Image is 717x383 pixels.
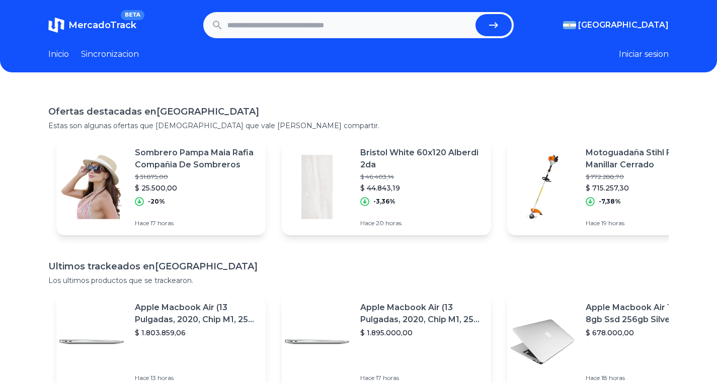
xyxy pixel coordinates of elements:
[121,10,144,20] span: BETA
[507,307,578,377] img: Featured image
[135,328,258,338] p: $ 1.803.859,06
[360,219,483,227] p: Hace 20 horas
[360,374,483,382] p: Hace 17 horas
[282,152,352,222] img: Featured image
[563,21,576,29] img: Argentina
[48,48,69,60] a: Inicio
[586,374,708,382] p: Hace 18 horas
[48,17,64,33] img: MercadoTrack
[360,302,483,326] p: Apple Macbook Air (13 Pulgadas, 2020, Chip M1, 256 Gb De Ssd, 8 Gb De Ram) - Plata
[373,198,395,206] p: -3,36%
[563,19,669,31] button: [GEOGRAPHIC_DATA]
[586,328,708,338] p: $ 678.000,00
[135,374,258,382] p: Hace 13 horas
[48,17,136,33] a: MercadoTrackBETA
[56,139,266,235] a: Featured imageSombrero Pampa Maia Rafia Compañia De Sombreros$ 31.875,00$ 25.500,00-20%Hace 17 horas
[282,139,491,235] a: Featured imageBristol White 60x120 Alberdi 2da$ 46.403,14$ 44.843,19-3,36%Hace 20 horas
[578,19,669,31] span: [GEOGRAPHIC_DATA]
[148,198,165,206] p: -20%
[135,302,258,326] p: Apple Macbook Air (13 Pulgadas, 2020, Chip M1, 256 Gb De Ssd, 8 Gb De Ram) - Plata
[586,173,708,181] p: $ 772.288,70
[48,259,669,273] h1: Ultimos trackeados en [GEOGRAPHIC_DATA]
[56,307,127,377] img: Featured image
[68,20,136,31] span: MercadoTrack
[360,173,483,181] p: $ 46.403,14
[81,48,139,60] a: Sincronizacion
[48,105,669,119] h1: Ofertas destacadas en [GEOGRAPHIC_DATA]
[135,147,258,171] p: Sombrero Pampa Maia Rafia Compañia De Sombreros
[507,139,716,235] a: Featured imageMotoguadaña Stihl Fs 120 R - Manillar Cerrado$ 772.288,70$ 715.257,30-7,38%Hace 19 ...
[360,147,483,171] p: Bristol White 60x120 Alberdi 2da
[282,307,352,377] img: Featured image
[619,48,669,60] button: Iniciar sesion
[599,198,621,206] p: -7,38%
[135,183,258,193] p: $ 25.500,00
[48,275,669,285] p: Los ultimos productos que se trackearon.
[56,152,127,222] img: Featured image
[360,328,483,338] p: $ 1.895.000,00
[135,219,258,227] p: Hace 17 horas
[135,173,258,181] p: $ 31.875,00
[507,152,578,222] img: Featured image
[586,302,708,326] p: Apple Macbook Air 13 Core I5 8gb Ssd 256gb Silver
[48,121,669,131] p: Estas son algunas ofertas que [DEMOGRAPHIC_DATA] que vale [PERSON_NAME] compartir.
[586,147,708,171] p: Motoguadaña Stihl Fs 120 R - Manillar Cerrado
[360,183,483,193] p: $ 44.843,19
[586,219,708,227] p: Hace 19 horas
[586,183,708,193] p: $ 715.257,30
